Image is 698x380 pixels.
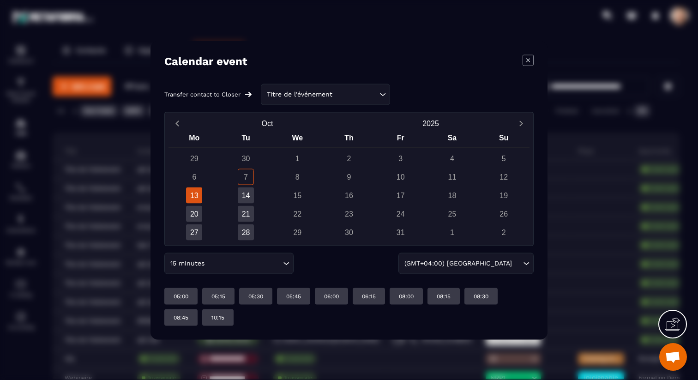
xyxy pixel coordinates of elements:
[186,115,349,131] button: Open months overlay
[444,169,460,185] div: 11
[206,258,281,268] input: Search for option
[474,292,488,300] p: 08:30
[265,89,334,99] span: Titre de l'événement
[168,117,186,129] button: Previous month
[164,54,247,67] h4: Calendar event
[238,205,254,222] div: 21
[444,224,460,240] div: 1
[238,187,254,203] div: 14
[375,131,427,147] div: Fr
[399,292,414,300] p: 08:00
[341,187,357,203] div: 16
[496,169,512,185] div: 12
[444,150,460,166] div: 4
[186,150,202,166] div: 29
[349,115,512,131] button: Open years overlay
[220,131,272,147] div: Tu
[392,187,409,203] div: 17
[289,205,306,222] div: 22
[289,150,306,166] div: 1
[398,253,534,274] div: Search for option
[362,292,376,300] p: 06:15
[496,150,512,166] div: 5
[168,131,220,147] div: Mo
[324,292,339,300] p: 06:00
[341,150,357,166] div: 2
[478,131,530,147] div: Su
[186,205,202,222] div: 20
[392,224,409,240] div: 31
[271,131,323,147] div: We
[248,292,263,300] p: 05:30
[659,343,687,371] div: Ouvrir le chat
[186,187,202,203] div: 13
[341,169,357,185] div: 9
[496,224,512,240] div: 2
[174,314,188,321] p: 08:45
[444,187,460,203] div: 18
[289,187,306,203] div: 15
[512,117,530,129] button: Next month
[496,205,512,222] div: 26
[168,258,206,268] span: 15 minutes
[334,89,377,99] input: Search for option
[186,169,202,185] div: 6
[211,292,225,300] p: 05:15
[392,150,409,166] div: 3
[164,253,294,274] div: Search for option
[496,187,512,203] div: 19
[168,150,530,240] div: Calendar days
[186,224,202,240] div: 27
[341,205,357,222] div: 23
[261,84,390,105] div: Search for option
[286,292,301,300] p: 05:45
[427,131,478,147] div: Sa
[238,169,254,185] div: 7
[289,224,306,240] div: 29
[341,224,357,240] div: 30
[289,169,306,185] div: 8
[238,224,254,240] div: 28
[174,292,188,300] p: 05:00
[323,131,375,147] div: Th
[514,258,521,268] input: Search for option
[402,258,514,268] span: (GMT+04:00) [GEOGRAPHIC_DATA]
[392,205,409,222] div: 24
[211,314,224,321] p: 10:15
[437,292,451,300] p: 08:15
[392,169,409,185] div: 10
[168,131,530,240] div: Calendar wrapper
[444,205,460,222] div: 25
[164,90,241,98] p: Transfer contact to Closer
[238,150,254,166] div: 30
